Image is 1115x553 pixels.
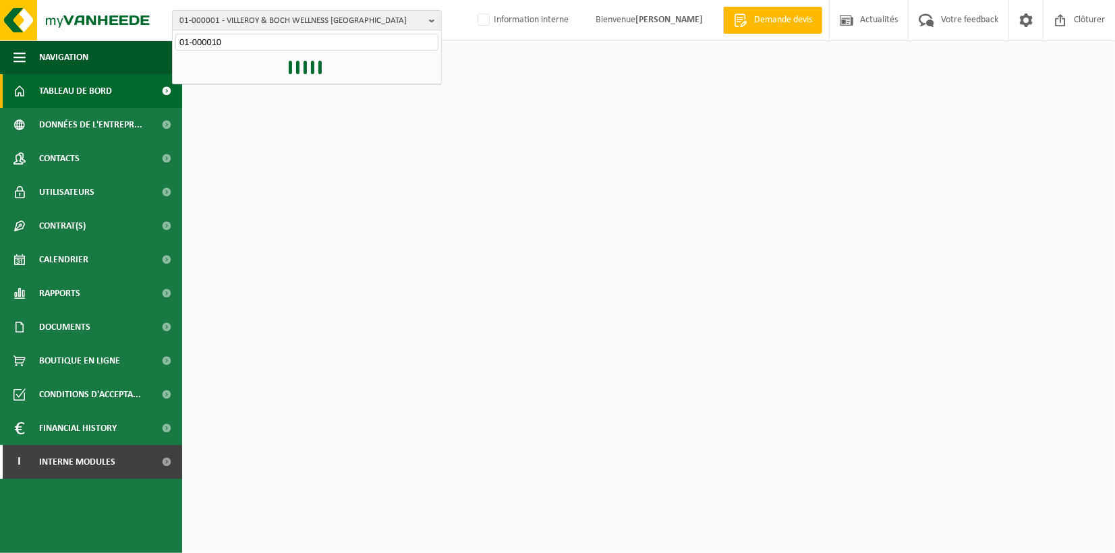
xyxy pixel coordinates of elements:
[39,411,117,445] span: Financial History
[475,10,569,30] label: Information interne
[723,7,822,34] a: Demande devis
[39,209,86,243] span: Contrat(s)
[39,344,120,378] span: Boutique en ligne
[39,142,80,175] span: Contacts
[39,74,112,108] span: Tableau de bord
[39,310,90,344] span: Documents
[39,175,94,209] span: Utilisateurs
[39,40,88,74] span: Navigation
[39,378,141,411] span: Conditions d'accepta...
[751,13,816,27] span: Demande devis
[39,243,88,276] span: Calendrier
[39,276,80,310] span: Rapports
[179,11,424,31] span: 01-000001 - VILLEROY & BOCH WELLNESS [GEOGRAPHIC_DATA]
[172,10,442,30] button: 01-000001 - VILLEROY & BOCH WELLNESS [GEOGRAPHIC_DATA]
[39,108,142,142] span: Données de l'entrepr...
[175,34,438,51] input: Chercher des succursales liées
[635,15,703,25] strong: [PERSON_NAME]
[39,445,115,479] span: Interne modules
[13,445,26,479] span: I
